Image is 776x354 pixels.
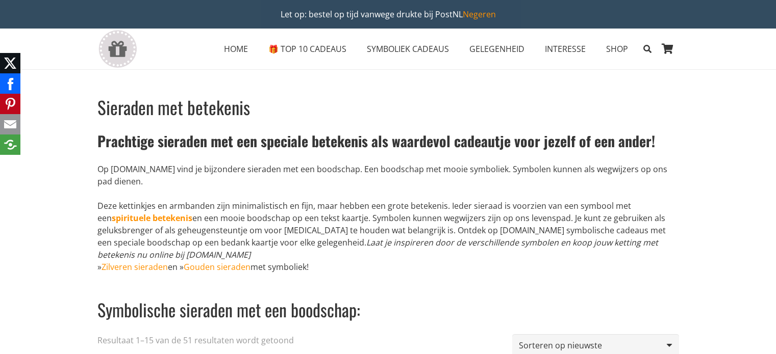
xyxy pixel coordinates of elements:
p: Deze kettinkjes en armbanden zijn minimalistisch en fijn, maar hebben een grote betekenis. Ieder ... [97,200,671,273]
a: Zoeken [638,36,656,62]
a: 🎁 TOP 10 CADEAUS🎁 TOP 10 CADEAUS Menu [258,36,357,62]
p: Resultaat 1–15 van de 51 resultaten wordt getoond [97,334,294,346]
h1: Sieraden met betekenis [97,96,671,119]
span: 🎁 TOP 10 CADEAUS [268,43,346,55]
p: Op [DOMAIN_NAME] vind je bijzondere sieraden met een boodschap. Een boodschap met mooie symboliek... [97,163,671,187]
h2: Symbolische sieraden met een boodschap: [97,285,671,322]
strong: Prachtige sieraden met een speciale betekenis als waardevol cadeautje voor jezelf of een ander! [97,130,655,151]
a: gift-box-icon-grey-inspirerendwinkelen [97,30,138,68]
span: SHOP [606,43,628,55]
em: Laat je inspireren door de verschillende symbolen en koop jouw ketting met betekenis nu online bi... [97,237,658,260]
a: HOMEHOME Menu [214,36,258,62]
span: SYMBOLIEK CADEAUS [367,43,449,55]
span: HOME [224,43,248,55]
a: GELEGENHEIDGELEGENHEID Menu [459,36,535,62]
span: GELEGENHEID [469,43,524,55]
a: Winkelwagen [657,29,679,69]
a: INTERESSEINTERESSE Menu [535,36,596,62]
a: Negeren [463,9,496,20]
a: Gouden sieraden [184,261,251,273]
a: Zilveren sieraden [102,261,168,273]
a: spirituele betekenis [112,212,192,224]
span: INTERESSE [545,43,586,55]
a: SYMBOLIEK CADEAUSSYMBOLIEK CADEAUS Menu [357,36,459,62]
a: SHOPSHOP Menu [596,36,638,62]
